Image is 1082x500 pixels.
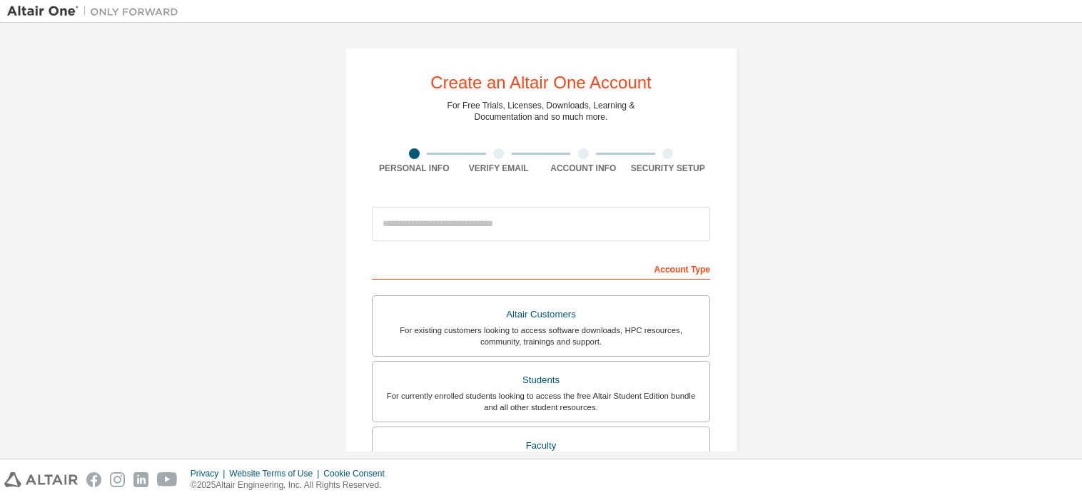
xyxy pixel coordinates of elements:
div: Create an Altair One Account [430,74,652,91]
img: youtube.svg [157,472,178,487]
div: Altair Customers [381,305,701,325]
div: For currently enrolled students looking to access the free Altair Student Edition bundle and all ... [381,390,701,413]
img: instagram.svg [110,472,125,487]
div: Website Terms of Use [229,468,323,479]
div: Security Setup [626,163,711,174]
div: Faculty [381,436,701,456]
img: Altair One [7,4,186,19]
div: Cookie Consent [323,468,393,479]
div: For Free Trials, Licenses, Downloads, Learning & Documentation and so much more. [448,100,635,123]
div: Students [381,370,701,390]
div: Verify Email [457,163,542,174]
img: linkedin.svg [133,472,148,487]
div: For existing customers looking to access software downloads, HPC resources, community, trainings ... [381,325,701,347]
div: Account Type [372,257,710,280]
div: Privacy [191,468,229,479]
img: altair_logo.svg [4,472,78,487]
p: © 2025 Altair Engineering, Inc. All Rights Reserved. [191,479,393,491]
div: Account Info [541,163,626,174]
div: Personal Info [372,163,457,174]
img: facebook.svg [86,472,101,487]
